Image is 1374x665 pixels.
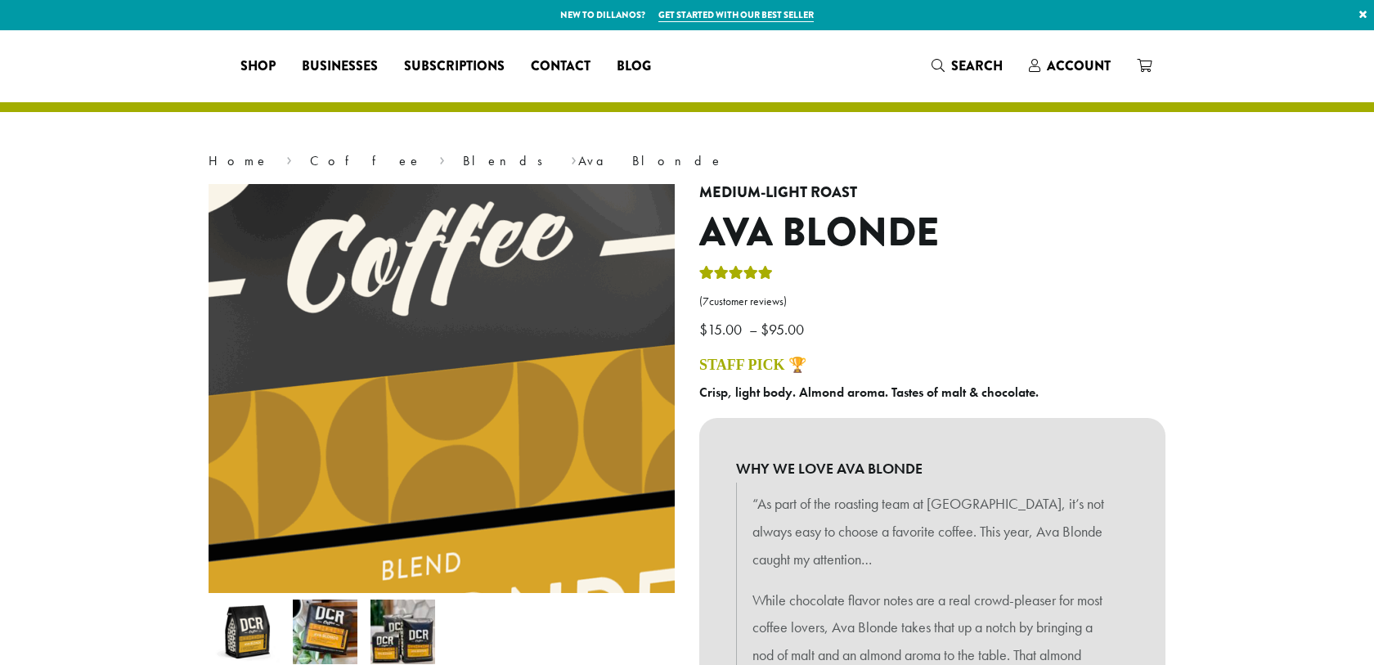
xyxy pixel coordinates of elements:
b: Crisp, light body. Almond aroma. Tastes of malt & chocolate. [699,384,1039,401]
span: › [286,146,292,171]
span: Shop [240,56,276,77]
a: Shop [227,53,289,79]
a: Blends [463,152,554,169]
img: Ava Blonde - Image 3 [370,600,435,664]
a: Search [918,52,1016,79]
a: (7customer reviews) [699,294,1165,310]
p: “As part of the roasting team at [GEOGRAPHIC_DATA], it’s not always easy to choose a favorite cof... [752,490,1112,573]
bdi: 95.00 [761,320,808,339]
a: Get started with our best seller [658,8,814,22]
a: Coffee [310,152,422,169]
h4: Medium-Light Roast [699,184,1165,202]
a: STAFF PICK 🏆 [699,357,806,373]
nav: Breadcrumb [209,151,1165,171]
span: › [571,146,577,171]
span: 7 [703,294,709,308]
a: Home [209,152,269,169]
span: Blog [617,56,651,77]
span: Search [951,56,1003,75]
span: – [749,320,757,339]
div: Rated 5.00 out of 5 [699,263,773,288]
b: WHY WE LOVE AVA BLONDE [736,455,1129,483]
span: $ [761,320,769,339]
span: Businesses [302,56,378,77]
span: Account [1047,56,1111,75]
span: $ [699,320,707,339]
span: Contact [531,56,590,77]
span: Subscriptions [404,56,505,77]
h1: Ava Blonde [699,209,1165,257]
img: Ava Blonde [215,600,280,664]
span: › [439,146,445,171]
img: Ava Blonde - Image 2 [293,600,357,664]
bdi: 15.00 [699,320,746,339]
